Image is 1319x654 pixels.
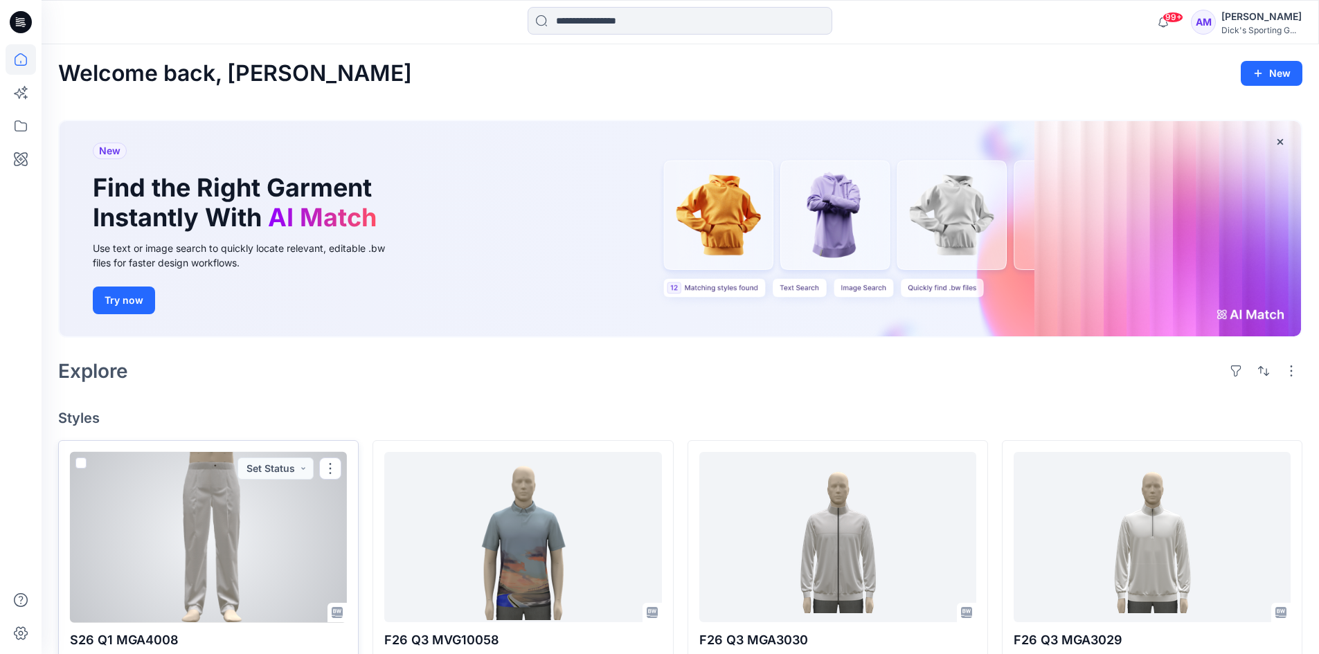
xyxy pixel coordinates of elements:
[384,630,661,650] p: F26 Q3 MVG10058
[93,241,404,270] div: Use text or image search to quickly locate relevant, editable .bw files for faster design workflows.
[384,452,661,623] a: F26 Q3 MVG10058
[93,287,155,314] button: Try now
[58,360,128,382] h2: Explore
[99,143,120,159] span: New
[699,630,976,650] p: F26 Q3 MGA3030
[1221,25,1302,35] div: Dick's Sporting G...
[1014,452,1291,623] a: F26 Q3 MGA3029
[1191,10,1216,35] div: AM
[1163,12,1183,23] span: 99+
[699,452,976,623] a: F26 Q3 MGA3030
[1014,630,1291,650] p: F26 Q3 MGA3029
[70,630,347,650] p: S26 Q1 MGA4008
[70,452,347,623] a: S26 Q1 MGA4008
[1241,61,1302,86] button: New
[58,61,412,87] h2: Welcome back, [PERSON_NAME]
[93,173,384,233] h1: Find the Right Garment Instantly With
[58,410,1302,426] h4: Styles
[268,202,377,233] span: AI Match
[1221,8,1302,25] div: [PERSON_NAME]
